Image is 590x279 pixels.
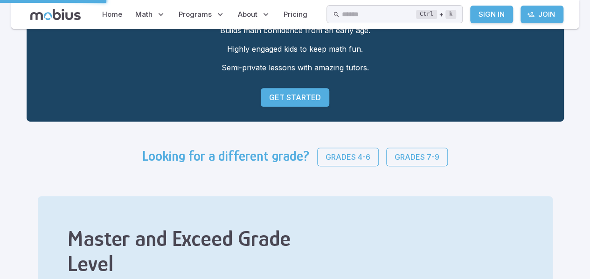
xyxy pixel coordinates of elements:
a: Get Started [261,88,329,107]
kbd: Ctrl [416,10,437,19]
p: Semi-private lessons with amazing tutors. [42,62,549,73]
div: + [416,9,456,20]
p: Get Started [269,92,321,103]
span: Math [135,9,153,20]
a: Grades 7-9 [386,148,448,166]
kbd: k [445,10,456,19]
h2: Master and Exceed Grade Level [68,226,322,276]
p: Highly engaged kids to keep math fun. [42,43,549,54]
p: Grades 4-6 [326,151,370,163]
span: About [238,9,257,20]
span: Programs [179,9,212,20]
a: Grades 4-6 [317,148,379,166]
p: Builds math confidence from an early age. [42,25,549,36]
p: Grades 7-9 [395,151,439,163]
a: Join [521,6,563,23]
a: Pricing [281,4,310,25]
a: Home [99,4,125,25]
a: Sign In [470,6,513,23]
h3: Looking for a different grade? [142,148,310,166]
